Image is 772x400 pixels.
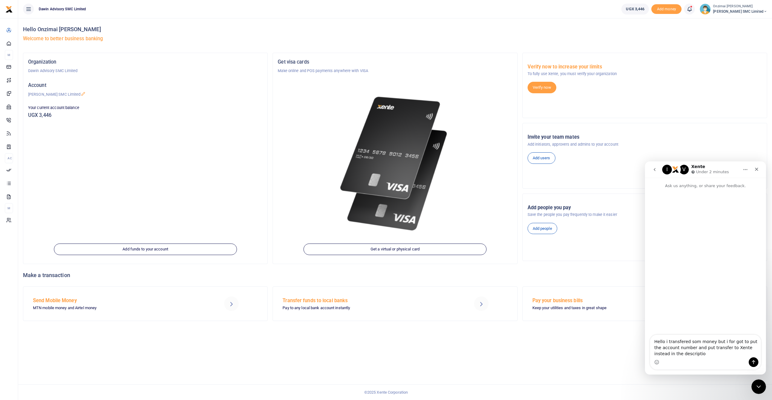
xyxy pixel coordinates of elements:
iframe: Intercom live chat [645,161,766,375]
span: Add money [651,4,682,14]
h5: Pay your business bills [532,298,700,304]
a: Get a virtual or physical card [303,243,486,255]
a: Transfer funds to local banks Pay to any local bank account instantly [273,286,517,321]
p: To fully use Xente, you must verify your organization [528,71,762,77]
a: Verify now [528,82,556,93]
li: Ac [5,153,13,163]
p: MTN mobile money and Airtel money [33,305,200,311]
iframe: Intercom live chat [751,379,766,394]
h5: Welcome to better business banking [23,36,767,42]
span: [PERSON_NAME] SMC Limited [713,9,767,14]
h4: Make a transaction [23,272,767,279]
small: Onzimai [PERSON_NAME] [713,4,767,9]
p: Dawin Advisory SMC Limited [28,68,263,74]
span: Dawin Advisory SMC Limited [36,6,89,12]
a: UGX 3,446 [621,4,649,15]
a: profile-user Onzimai [PERSON_NAME] [PERSON_NAME] SMC Limited [700,4,767,15]
p: Pay to any local bank account instantly [283,305,450,311]
li: M [5,50,13,60]
li: Toup your wallet [651,4,682,14]
img: profile-user [700,4,711,15]
a: Add users [528,152,555,164]
img: logo-small [5,6,13,13]
h5: Transfer funds to local banks [283,298,450,304]
img: xente-_physical_cards.png [336,88,454,240]
h4: Hello Onzimai [PERSON_NAME] [23,26,767,33]
a: Add people [528,223,557,234]
h5: UGX 3,446 [28,112,263,118]
a: Add funds to your account [54,243,237,255]
p: Your current account balance [28,105,263,111]
h5: Send Mobile Money [33,298,200,304]
h5: Organization [28,59,263,65]
p: Add initiators, approvers and admins to your account [528,141,762,147]
p: [PERSON_NAME] SMC Limited [28,91,263,98]
h5: Verify now to increase your limits [528,64,762,70]
li: Wallet ballance [619,4,651,15]
h5: Add people you pay [528,205,762,211]
h5: Invite your team mates [528,134,762,140]
a: Pay your business bills Keep your utilities and taxes in great shape [522,286,767,321]
a: Add money [651,6,682,11]
li: M [5,203,13,213]
a: Send Mobile Money MTN mobile money and Airtel money [23,286,268,321]
span: UGX 3,446 [626,6,644,12]
p: Make online and POS payments anywhere with VISA [278,68,512,74]
h5: Account [28,82,263,88]
a: logo-small logo-large logo-large [5,7,13,11]
p: Save the people you pay frequently to make it easier [528,212,762,218]
h5: Get visa cards [278,59,512,65]
p: Keep your utilities and taxes in great shape [532,305,700,311]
